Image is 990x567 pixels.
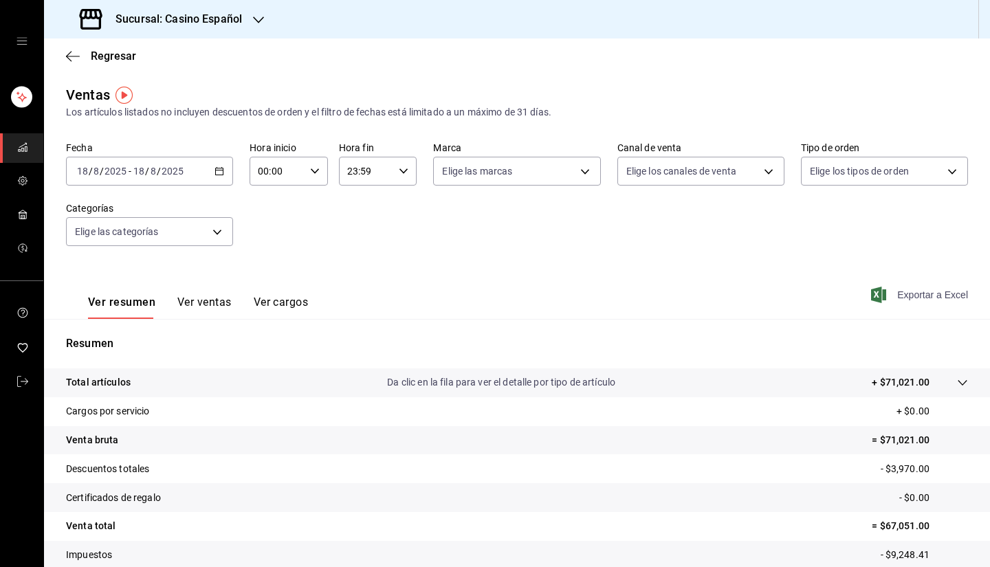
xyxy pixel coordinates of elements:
[872,375,929,390] p: + $71,021.00
[129,166,131,177] span: -
[896,404,968,419] p: + $0.00
[250,143,328,153] label: Hora inicio
[433,143,600,153] label: Marca
[157,166,161,177] span: /
[899,491,968,505] p: - $0.00
[177,296,232,319] button: Ver ventas
[66,433,118,447] p: Venta bruta
[66,519,115,533] p: Venta total
[881,548,968,562] p: - $9,248.41
[801,143,968,153] label: Tipo de orden
[617,143,784,153] label: Canal de venta
[133,166,145,177] input: --
[254,296,309,319] button: Ver cargos
[339,143,417,153] label: Hora fin
[104,166,127,177] input: ----
[145,166,149,177] span: /
[626,164,736,178] span: Elige los canales de venta
[66,548,112,562] p: Impuestos
[810,164,909,178] span: Elige los tipos de orden
[104,11,242,27] h3: Sucursal: Casino Español
[66,49,136,63] button: Regresar
[16,36,27,47] button: open drawer
[881,462,968,476] p: - $3,970.00
[66,462,149,476] p: Descuentos totales
[93,166,100,177] input: --
[89,166,93,177] span: /
[88,296,308,319] div: navigation tabs
[66,203,233,213] label: Categorías
[76,166,89,177] input: --
[442,164,512,178] span: Elige las marcas
[115,87,133,104] img: Tooltip marker
[872,519,968,533] p: = $67,051.00
[75,225,159,238] span: Elige las categorías
[66,143,233,153] label: Fecha
[66,404,150,419] p: Cargos por servicio
[100,166,104,177] span: /
[66,375,131,390] p: Total artículos
[872,433,968,447] p: = $71,021.00
[91,49,136,63] span: Regresar
[88,296,155,319] button: Ver resumen
[66,85,110,105] div: Ventas
[150,166,157,177] input: --
[66,105,968,120] div: Los artículos listados no incluyen descuentos de orden y el filtro de fechas está limitado a un m...
[874,287,968,303] button: Exportar a Excel
[66,335,968,352] p: Resumen
[161,166,184,177] input: ----
[66,491,161,505] p: Certificados de regalo
[387,375,615,390] p: Da clic en la fila para ver el detalle por tipo de artículo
